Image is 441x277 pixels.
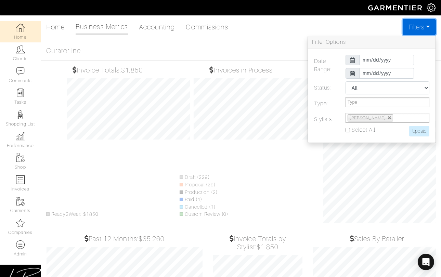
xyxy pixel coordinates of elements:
[186,20,229,34] a: Commissions
[16,45,25,54] img: clients-icon-6bae9207a08558b7cb47a8932f037763ab4055f8c8b6bfacd5dc20c3e0201464.png
[16,24,25,32] img: dashboard-icon-dbcd8f5a0b271acd01030246c82b418ddd0df26cd7fceb0bd07c9910d44c42f6.png
[403,19,436,35] button: Filters
[309,55,340,81] label: Date Range:
[309,81,340,97] label: Status:
[427,3,436,12] img: gear-icon-white-bd11855cb880d31180b6d7d6211b90ccbf57a29d726f0c71d8c61bd08dd39cc2.png
[350,115,386,120] span: [PERSON_NAME]
[418,254,434,270] div: Open Intercom Messenger
[180,181,229,189] li: Proposal (29)
[16,67,25,76] img: comment-icon-a0a6a9ef722e966f86d9cbdc48e553b5cf19dbc54f86b18d962a5391bc8f6eb6.png
[213,235,302,251] h5: Invoice Totals by Stylist:
[16,110,25,119] img: stylists-icon-eb353228a002819b7ec25b43dbf5f0378dd9e0616d9560372ff212230b889e62.png
[180,66,303,74] h5: Invoices in Process
[47,66,169,74] h5: Invoice Totals:
[16,175,25,184] img: orders-icon-0abe47150d42831381b5fb84f609e132dff9fe21cb692f30cb5eec754e2cba89.png
[76,20,128,35] a: Business Metrics
[180,203,229,211] li: Cancelled (1)
[46,47,436,55] h5: Curator Inc
[309,97,340,110] label: Type:
[313,235,436,243] h5: Sales By Retailer
[121,66,143,74] span: $1,850
[308,36,436,49] h3: Filter Options
[16,132,25,141] img: graph-8b7af3c665d003b59727f371ae50e7771705bf0c487971e6e97d053d13c5068d.png
[409,126,429,136] input: Update
[16,219,25,227] img: companies-icon-14a0f246c7e91f24465de634b560f0151b0cc5c9ce11af5fac52e6d7d6371812.png
[139,235,165,242] span: $35,260
[180,211,229,218] li: Custom Review (0)
[16,240,25,249] img: custom-products-icon-6973edde1b6c6774590e2ad28d3d057f2f42decad08aa0e48061009ba2575b3a.png
[180,174,229,181] li: Draft (229)
[180,196,229,203] li: Paid (4)
[16,154,25,162] img: garments-icon-b7da505a4dc4fd61783c78ac3ca0ef83fa9d6f193b1c9dc38574b1d14d53ca28.png
[46,20,65,34] a: Home
[309,113,340,126] label: Stylists:
[16,89,25,97] img: reminder-icon-8004d30b9f0a5d33ae49ab947aed9ed385cf756f9e5892f1edd6e32f2345188e.png
[352,126,376,134] label: Select All
[139,20,175,34] a: Accounting
[365,2,427,14] img: garmentier-logo-header-white-b43fb05a5012e4ada735d5af1a66efaba907eab6374d6393d1fbf88cb4ef424d.png
[180,189,229,196] li: Production (2)
[257,243,278,251] span: $1,850
[16,197,25,206] img: garments-icon-b7da505a4dc4fd61783c78ac3ca0ef83fa9d6f193b1c9dc38574b1d14d53ca28.png
[47,235,203,243] h5: Past 12 Months:
[46,211,99,218] li: Ready2Wear: $1850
